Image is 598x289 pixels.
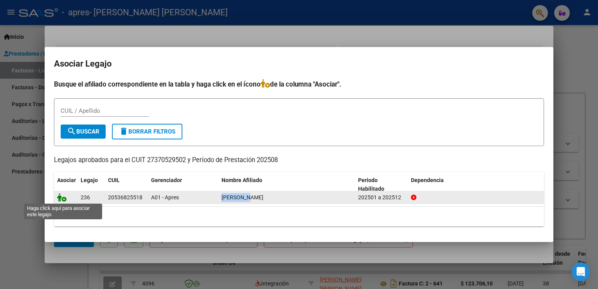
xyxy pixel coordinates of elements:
mat-icon: search [67,126,76,136]
span: Borrar Filtros [119,128,175,135]
datatable-header-cell: Nombre Afiliado [218,172,355,198]
span: Nombre Afiliado [222,177,262,183]
datatable-header-cell: Legajo [77,172,105,198]
h4: Busque el afiliado correspondiente en la tabla y haga click en el ícono de la columna "Asociar". [54,79,544,89]
button: Buscar [61,125,106,139]
div: Open Intercom Messenger [571,262,590,281]
h2: Asociar Legajo [54,56,544,71]
datatable-header-cell: Periodo Habilitado [355,172,408,198]
span: A01 - Apres [151,194,179,200]
span: CUIL [108,177,120,183]
span: Gerenciador [151,177,182,183]
span: Legajo [81,177,98,183]
div: 20536825518 [108,193,142,202]
span: Dependencia [411,177,444,183]
datatable-header-cell: Gerenciador [148,172,218,198]
div: 202501 a 202512 [358,193,405,202]
span: Periodo Habilitado [358,177,384,192]
p: Legajos aprobados para el CUIT 27370529502 y Período de Prestación 202508 [54,155,544,165]
span: 236 [81,194,90,200]
datatable-header-cell: CUIL [105,172,148,198]
mat-icon: delete [119,126,128,136]
div: 1 registros [54,207,544,226]
datatable-header-cell: Dependencia [408,172,544,198]
span: Buscar [67,128,99,135]
span: QUINTANS BENJAMIN [222,194,263,200]
span: Asociar [57,177,76,183]
datatable-header-cell: Asociar [54,172,77,198]
button: Borrar Filtros [112,124,182,139]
